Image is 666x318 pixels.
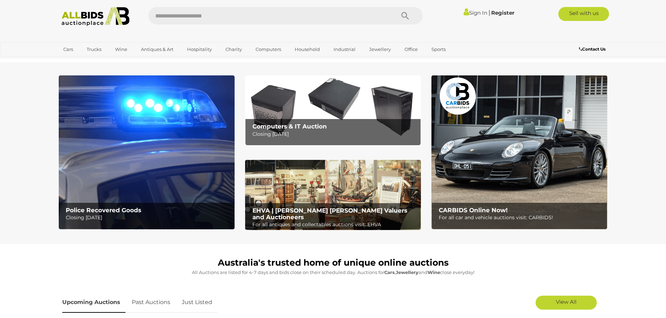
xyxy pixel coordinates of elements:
a: Just Listed [177,292,217,313]
a: Register [491,9,514,16]
a: Sell with us [558,7,609,21]
a: Contact Us [579,45,607,53]
b: CARBIDS Online Now! [439,207,508,214]
span: View All [556,298,577,305]
a: CARBIDS Online Now! CARBIDS Online Now! For all car and vehicle auctions visit: CARBIDS! [431,75,607,229]
p: All Auctions are listed for 4-7 days and bids close on their scheduled day. Auctions for , and cl... [62,268,604,276]
strong: Jewellery [396,269,418,275]
button: Search [388,7,423,24]
img: CARBIDS Online Now! [431,75,607,229]
p: For all car and vehicle auctions visit: CARBIDS! [439,213,603,222]
b: Computers & IT Auction [252,123,327,130]
span: | [488,9,490,16]
a: Antiques & Art [136,44,178,55]
a: Past Auctions [127,292,176,313]
a: Jewellery [365,44,395,55]
h1: Australia's trusted home of unique online auctions [62,258,604,268]
a: EHVA | Evans Hastings Valuers and Auctioneers EHVA | [PERSON_NAME] [PERSON_NAME] Valuers and Auct... [245,160,421,230]
a: Cars [59,44,78,55]
a: Hospitality [182,44,216,55]
a: Wine [110,44,132,55]
img: Allbids.com.au [58,7,134,26]
a: [GEOGRAPHIC_DATA] [59,55,117,67]
a: Computers [251,44,286,55]
a: View All [536,296,597,310]
a: Household [290,44,324,55]
a: Computers & IT Auction Computers & IT Auction Closing [DATE] [245,75,421,146]
img: EHVA | Evans Hastings Valuers and Auctioneers [245,160,421,230]
a: Upcoming Auctions [62,292,126,313]
a: Trucks [82,44,106,55]
p: Closing [DATE] [252,130,417,139]
b: Police Recovered Goods [66,207,141,214]
a: Police Recovered Goods Police Recovered Goods Closing [DATE] [59,75,235,229]
a: Sign In [464,9,487,16]
a: Sports [427,44,450,55]
img: Police Recovered Goods [59,75,235,229]
a: Office [400,44,422,55]
img: Computers & IT Auction [245,75,421,146]
b: Contact Us [579,46,606,52]
a: Charity [221,44,246,55]
strong: Wine [428,269,440,275]
p: For all antiques and collectables auctions visit: EHVA [252,220,417,229]
b: EHVA | [PERSON_NAME] [PERSON_NAME] Valuers and Auctioneers [252,207,407,221]
a: Industrial [329,44,360,55]
p: Closing [DATE] [66,213,230,222]
strong: Cars [384,269,395,275]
